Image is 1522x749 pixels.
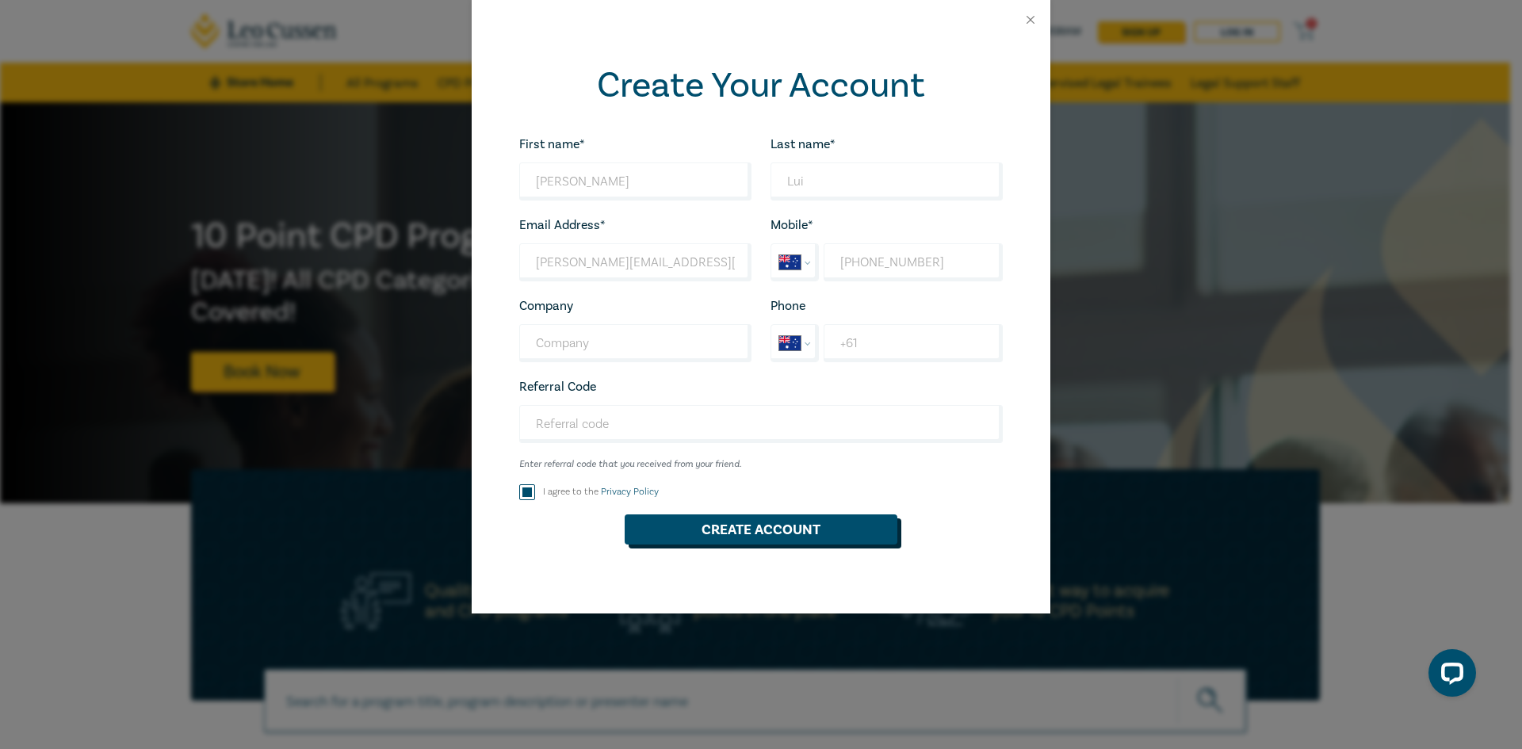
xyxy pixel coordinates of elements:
[771,299,805,313] label: Phone
[519,218,606,232] label: Email Address*
[824,243,1003,281] input: Enter Mobile number
[771,218,813,232] label: Mobile*
[519,299,573,313] label: Company
[625,514,897,545] button: Create Account
[519,162,751,201] input: First name*
[771,137,836,151] label: Last name*
[824,324,1003,362] input: Enter phone number
[519,243,751,281] input: Your email
[519,459,1003,470] small: Enter referral code that you received from your friend.
[1023,13,1038,27] button: Close
[519,405,1003,443] input: Referral code
[519,65,1003,106] h2: Create Your Account
[519,324,751,362] input: Company
[601,486,659,498] a: Privacy Policy
[771,162,1003,201] input: Last name*
[543,485,659,499] label: I agree to the
[519,137,585,151] label: First name*
[1416,643,1482,709] iframe: LiveChat chat widget
[519,380,596,394] label: Referral Code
